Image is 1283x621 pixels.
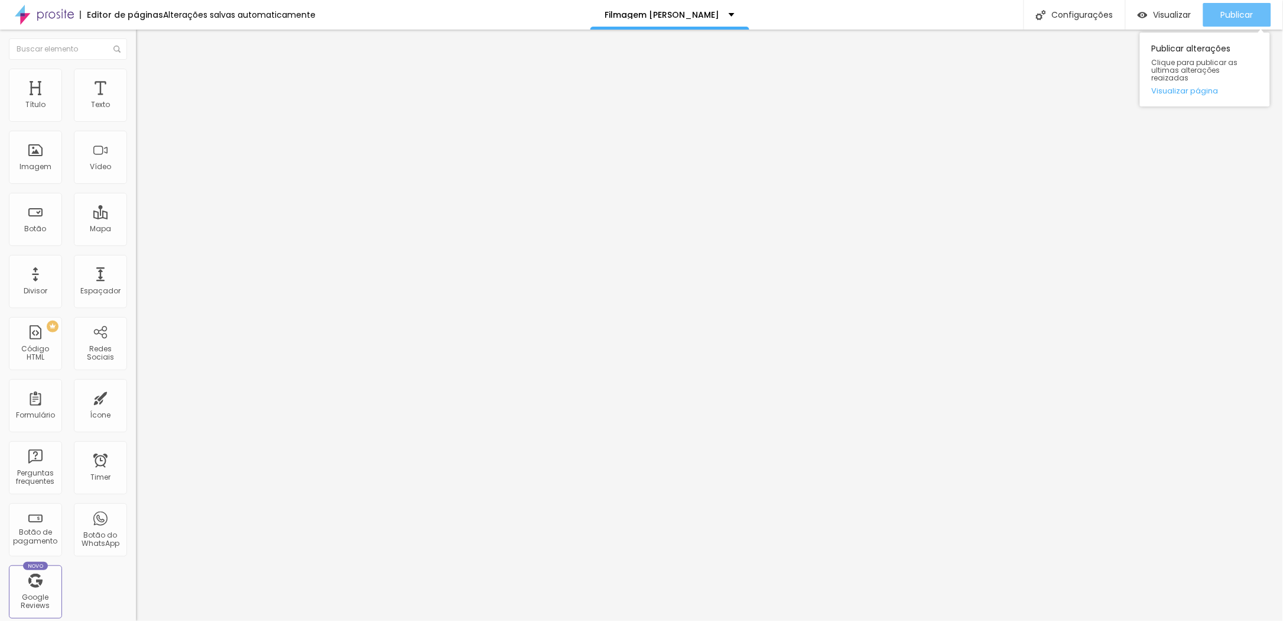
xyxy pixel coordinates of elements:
div: Mapa [90,225,111,233]
div: Botão de pagamento [12,528,59,545]
div: Texto [91,101,110,109]
div: Timer [90,473,111,481]
iframe: Editor [136,30,1283,621]
div: Divisor [24,287,47,295]
img: Icone [113,46,121,53]
div: Espaçador [80,287,121,295]
input: Buscar elemento [9,38,127,60]
div: Google Reviews [12,593,59,610]
div: Ícone [90,411,111,419]
div: Título [25,101,46,109]
div: Perguntas frequentes [12,469,59,486]
div: Vídeo [90,163,111,171]
div: Formulário [16,411,55,419]
span: Publicar [1221,10,1253,20]
div: Redes Sociais [77,345,124,362]
button: Visualizar [1126,3,1203,27]
div: Botão do WhatsApp [77,531,124,548]
span: Clique para publicar as ultimas alterações reaizadas [1152,59,1258,82]
p: Filmagem [PERSON_NAME] [605,11,720,19]
img: Icone [1036,10,1046,20]
div: Botão [25,225,47,233]
div: Imagem [20,163,51,171]
span: Visualizar [1154,10,1191,20]
img: view-1.svg [1138,10,1148,20]
div: Código HTML [12,345,59,362]
button: Publicar [1203,3,1271,27]
a: Visualizar página [1152,87,1258,95]
div: Publicar alterações [1140,33,1270,106]
div: Alterações salvas automaticamente [163,11,316,19]
div: Editor de páginas [80,11,163,19]
div: Novo [23,562,48,570]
